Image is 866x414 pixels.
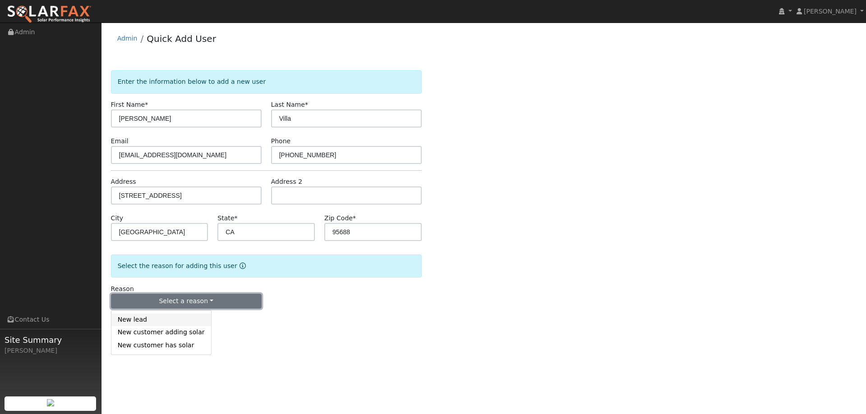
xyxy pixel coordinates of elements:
[324,214,356,223] label: Zip Code
[111,255,422,278] div: Select the reason for adding this user
[7,5,92,24] img: SolarFax
[353,214,356,222] span: Required
[111,136,129,146] label: Email
[271,136,291,146] label: Phone
[111,294,262,309] button: Select a reason
[271,177,303,187] label: Address 2
[271,100,308,109] label: Last Name
[111,284,134,294] label: Reason
[111,70,422,93] div: Enter the information below to add a new user
[47,399,54,406] img: retrieve
[5,334,97,346] span: Site Summary
[111,314,211,326] a: New lead
[237,262,246,269] a: Reason for new user
[111,326,211,339] a: New customer adding solar
[111,214,124,223] label: City
[111,339,211,351] a: New customer has solar
[305,101,308,108] span: Required
[145,101,148,108] span: Required
[111,177,136,187] label: Address
[235,214,238,222] span: Required
[147,33,216,44] a: Quick Add User
[217,214,237,223] label: State
[804,8,857,15] span: [PERSON_NAME]
[5,346,97,355] div: [PERSON_NAME]
[117,35,138,42] a: Admin
[111,100,148,109] label: First Name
